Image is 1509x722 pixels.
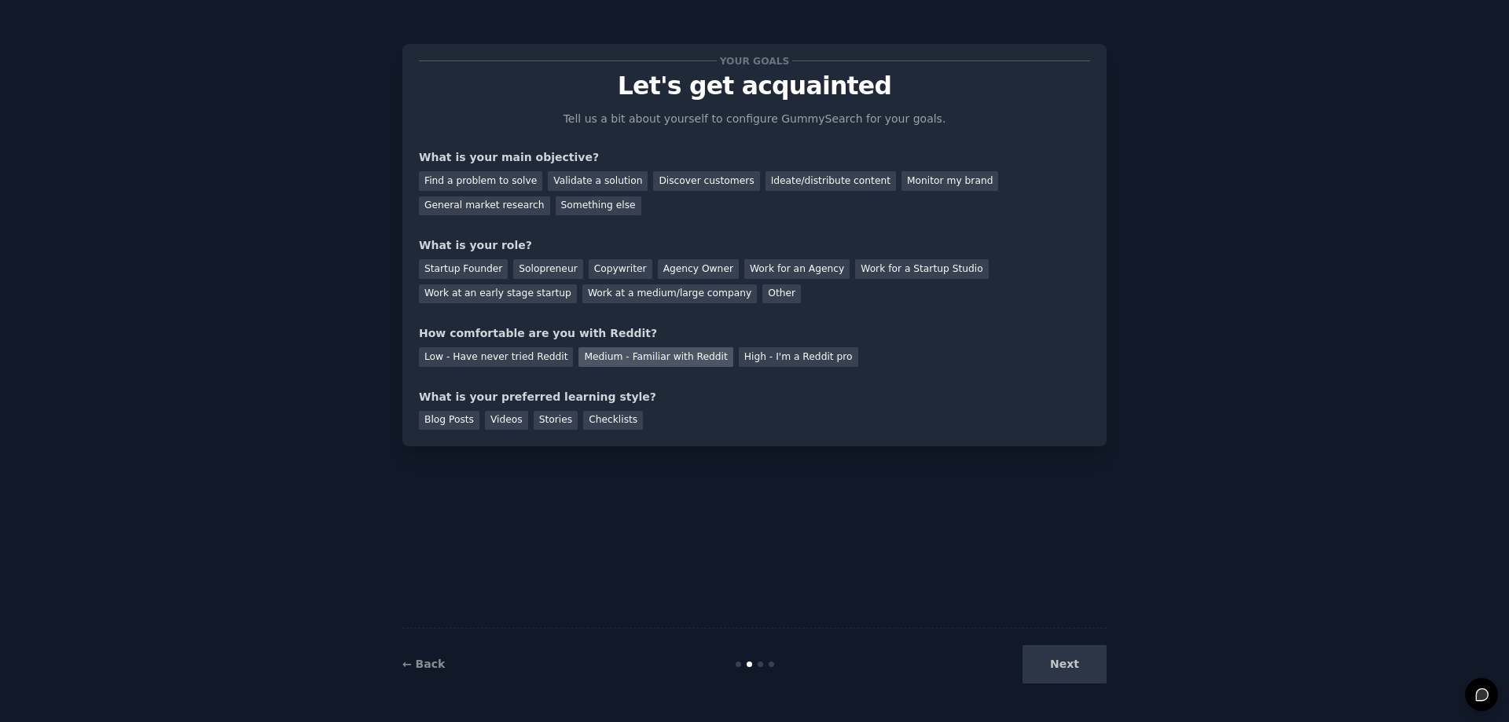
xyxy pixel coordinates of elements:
[548,171,648,191] div: Validate a solution
[419,389,1090,405] div: What is your preferred learning style?
[583,411,643,431] div: Checklists
[513,259,582,279] div: Solopreneur
[419,259,508,279] div: Startup Founder
[578,347,732,367] div: Medium - Familiar with Reddit
[717,53,792,69] span: Your goals
[589,259,652,279] div: Copywriter
[556,111,953,127] p: Tell us a bit about yourself to configure GummySearch for your goals.
[419,72,1090,100] p: Let's get acquainted
[582,284,757,304] div: Work at a medium/large company
[419,284,577,304] div: Work at an early stage startup
[901,171,998,191] div: Monitor my brand
[419,149,1090,166] div: What is your main objective?
[419,171,542,191] div: Find a problem to solve
[658,259,739,279] div: Agency Owner
[744,259,850,279] div: Work for an Agency
[855,259,988,279] div: Work for a Startup Studio
[534,411,578,431] div: Stories
[766,171,896,191] div: Ideate/distribute content
[762,284,801,304] div: Other
[419,237,1090,254] div: What is your role?
[556,196,641,216] div: Something else
[653,171,759,191] div: Discover customers
[419,347,573,367] div: Low - Have never tried Reddit
[419,196,550,216] div: General market research
[485,411,528,431] div: Videos
[739,347,858,367] div: High - I'm a Reddit pro
[402,658,445,670] a: ← Back
[419,325,1090,342] div: How comfortable are you with Reddit?
[419,411,479,431] div: Blog Posts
